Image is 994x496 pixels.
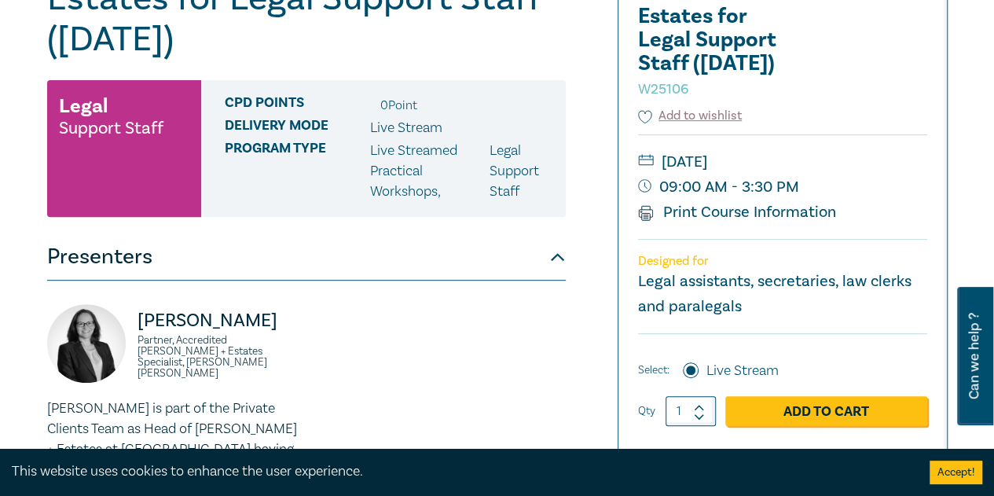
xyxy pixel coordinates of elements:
label: Qty [638,402,655,420]
p: Legal Support Staff [489,141,553,202]
small: [DATE] [638,149,927,175]
a: Add to Cart [725,396,927,426]
button: Accept cookies [930,461,982,484]
p: Live Streamed Practical Workshops , [370,141,490,202]
small: Support Staff [59,120,163,136]
span: CPD Points [225,95,370,116]
small: Legal assistants, secretaries, law clerks and paralegals [638,271,911,317]
span: Live Stream [370,119,442,137]
span: Select: [638,362,669,379]
a: Print Course Information [638,202,837,222]
img: https://s3.ap-southeast-2.amazonaws.com/leo-cussen-store-production-content/Contacts/Naomi%20Guye... [47,304,126,383]
span: Delivery Mode [225,118,370,138]
li: 0 Point [380,95,417,116]
input: 1 [666,396,716,426]
label: Live Stream [706,361,779,381]
small: 09:00 AM - 3:30 PM [638,175,927,200]
p: Designed for [638,254,927,269]
button: Presenters [47,233,566,281]
small: W25106 [638,80,688,98]
button: Add to wishlist [638,107,743,125]
h3: Legal [59,92,108,120]
span: Can we help ? [966,296,981,416]
small: Partner, Accredited [PERSON_NAME] + Estates Specialist, [PERSON_NAME] [PERSON_NAME] [138,335,297,379]
div: This website uses cookies to enhance the user experience. [12,461,906,482]
p: [PERSON_NAME] [138,308,297,333]
span: Program type [225,141,370,202]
